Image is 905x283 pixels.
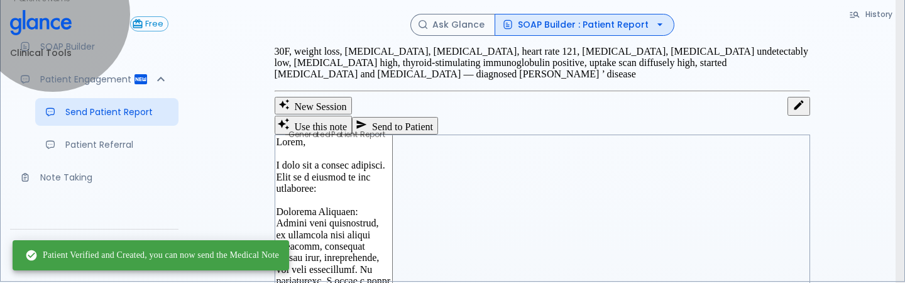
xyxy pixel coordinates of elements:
a: Advanced note-taking [10,164,178,191]
button: Use this note [275,116,353,135]
button: Send to Patient [352,117,438,135]
p: Patient Referral [65,138,168,151]
button: SOAP Builder : Patient Report [495,14,674,36]
a: Receive patient referrals [35,131,178,158]
label: Generated Patient Report [288,129,386,140]
p: Note Taking [40,171,168,184]
div: Patient Verified and Created, you can now send the Medical Note [25,244,279,267]
span: Free [141,19,168,29]
button: History [843,5,900,23]
a: Send a patient summary [35,98,178,126]
div: Patient Reports & Referrals [10,65,178,93]
p: Send Patient Report [65,106,168,118]
button: Edit [787,97,810,116]
p: Patient Engagement [40,73,133,86]
p: 30F, weight loss, [MEDICAL_DATA], [MEDICAL_DATA], heart rate 121, [MEDICAL_DATA], [MEDICAL_DATA] ... [275,46,810,80]
button: Clears all inputs and results. [275,97,352,114]
button: Ask Glance [410,14,495,36]
a: Click to view or change your subscription [130,16,178,31]
li: Clinical Tools [10,38,178,68]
